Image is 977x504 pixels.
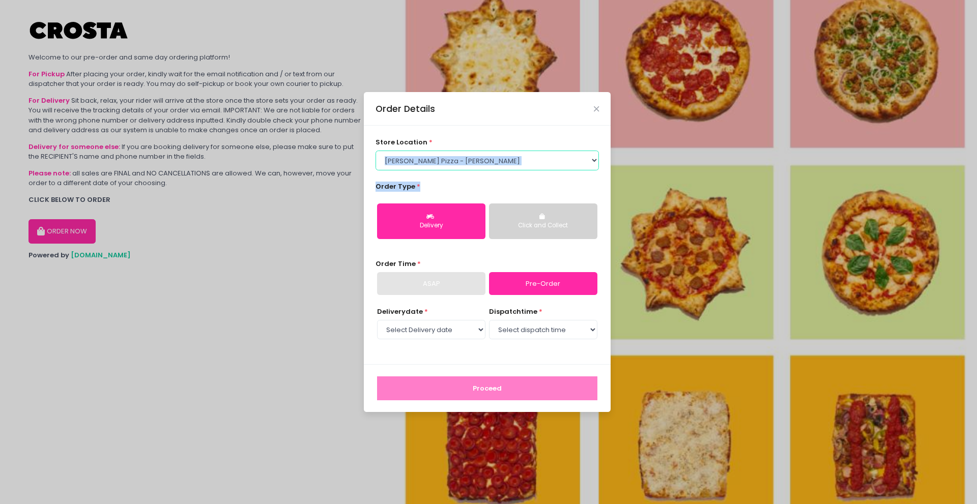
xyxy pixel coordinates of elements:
[594,106,599,111] button: Close
[377,307,423,316] span: Delivery date
[489,272,597,295] a: Pre-Order
[376,182,415,191] span: Order Type
[377,376,597,401] button: Proceed
[496,221,590,230] div: Click and Collect
[489,307,537,316] span: dispatch time
[384,221,478,230] div: Delivery
[376,137,427,147] span: store location
[489,203,597,239] button: Click and Collect
[377,203,485,239] button: Delivery
[376,102,435,115] div: Order Details
[376,259,416,269] span: Order Time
